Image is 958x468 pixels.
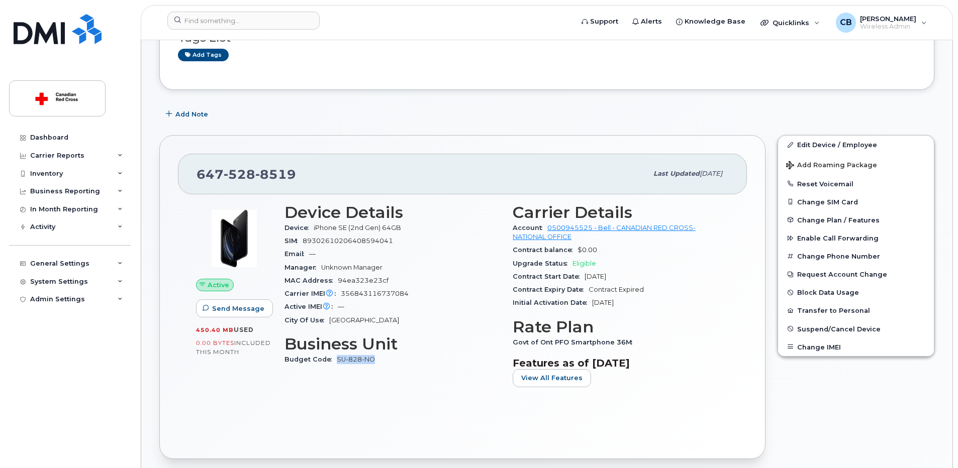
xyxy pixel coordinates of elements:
button: Block Data Usage [778,283,934,301]
button: Request Account Change [778,265,934,283]
span: Device [284,224,314,231]
span: Active IMEI [284,303,338,310]
span: Initial Activation Date [513,299,592,306]
span: [GEOGRAPHIC_DATA] [329,316,399,324]
span: Unknown Manager [321,264,382,271]
h3: Features as of [DATE] [513,357,729,369]
span: 528 [224,167,255,182]
h3: Rate Plan [513,318,729,336]
span: [PERSON_NAME] [860,15,916,23]
a: Edit Device / Employee [778,136,934,154]
button: Change SIM Card [778,193,934,211]
span: Govt of Ont PFO Smartphone 36M [513,338,637,346]
span: included this month [196,339,271,356]
h3: Carrier Details [513,203,729,221]
span: Suspend/Cancel Device [797,325,881,332]
button: View All Features [513,369,591,387]
span: [DATE] [585,273,606,280]
span: Last updated [653,170,700,177]
span: 647 [197,167,296,182]
span: CB [840,17,852,29]
img: image20231002-3703462-1mz9tax.jpeg [204,208,264,269]
button: Change IMEI [778,338,934,356]
span: 450.40 MB [196,326,234,333]
span: Enable Call Forwarding [797,235,879,242]
span: Account [513,224,547,231]
button: Reset Voicemail [778,175,934,193]
span: 8519 [255,167,296,182]
span: Eligible [572,260,596,267]
span: iPhone SE (2nd Gen) 64GB [314,224,401,231]
span: Contract Expired [589,286,644,293]
div: Quicklinks [753,13,827,33]
span: — [338,303,344,310]
span: Knowledge Base [685,17,745,27]
span: Budget Code [284,356,337,363]
span: $0.00 [578,246,597,254]
span: View All Features [521,373,583,383]
span: City Of Use [284,316,329,324]
input: Find something... [167,12,320,30]
span: Quicklinks [773,19,809,27]
div: Corinne Burke [829,13,934,33]
span: Add Note [175,109,208,119]
span: MAC Address [284,277,338,284]
h3: Business Unit [284,335,501,353]
span: Contract balance [513,246,578,254]
h3: Tags List [178,32,916,44]
span: SIM [284,237,303,245]
span: Contract Start Date [513,273,585,280]
span: Add Roaming Package [786,161,877,171]
span: Change Plan / Features [797,216,880,223]
span: [DATE] [592,299,614,306]
button: Add Roaming Package [778,154,934,175]
span: 89302610206408594041 [303,237,393,245]
a: 0500945525 - Bell - CANADIAN RED CROSS- NATIONAL OFFICE [513,224,696,241]
button: Change Plan / Features [778,211,934,229]
a: SU-828-NO [337,356,375,363]
span: Send Message [212,304,264,313]
button: Add Note [159,105,217,123]
span: 94ea323e23cf [338,277,389,284]
button: Suspend/Cancel Device [778,320,934,338]
span: Alerts [641,17,662,27]
span: Manager [284,264,321,271]
a: Alerts [625,12,669,32]
span: Upgrade Status [513,260,572,267]
a: Add tags [178,49,229,61]
span: Contract Expiry Date [513,286,589,293]
a: Knowledge Base [669,12,752,32]
span: Support [590,17,618,27]
span: 356843116737084 [341,290,409,297]
span: 0.00 Bytes [196,339,234,346]
span: — [309,250,316,258]
button: Send Message [196,299,273,317]
span: [DATE] [700,170,722,177]
span: used [234,326,254,333]
a: Support [574,12,625,32]
button: Enable Call Forwarding [778,229,934,247]
span: Wireless Admin [860,23,916,31]
button: Change Phone Number [778,247,934,265]
button: Transfer to Personal [778,301,934,319]
span: Email [284,250,309,258]
span: Active [208,280,229,290]
h3: Device Details [284,203,501,221]
span: Carrier IMEI [284,290,341,297]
